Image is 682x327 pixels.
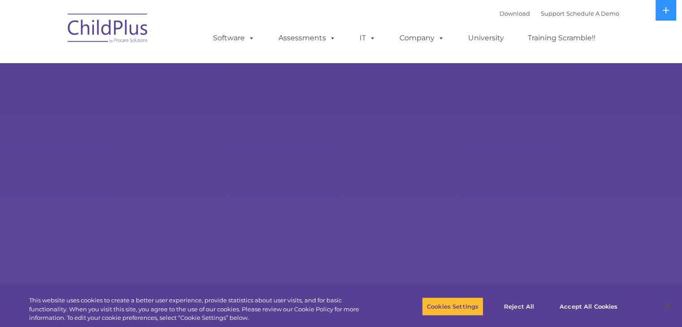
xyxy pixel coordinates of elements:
a: University [459,29,513,47]
a: Download [500,10,530,17]
button: Accept All Cookies [555,297,622,316]
button: Cookies Settings [422,297,483,316]
a: Company [391,29,453,47]
a: Training Scramble!! [519,29,604,47]
a: Software [204,29,264,47]
div: This website uses cookies to create a better user experience, provide statistics about user visit... [29,296,375,323]
a: Schedule A Demo [566,10,619,17]
img: ChildPlus by Procare Solutions [63,7,153,52]
font: | [500,10,619,17]
span: Last name [125,59,152,66]
a: Assessments [269,29,345,47]
button: Close [658,297,678,316]
button: Reject All [491,297,547,316]
a: Support [541,10,565,17]
a: IT [351,29,385,47]
span: Phone number [125,96,163,103]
